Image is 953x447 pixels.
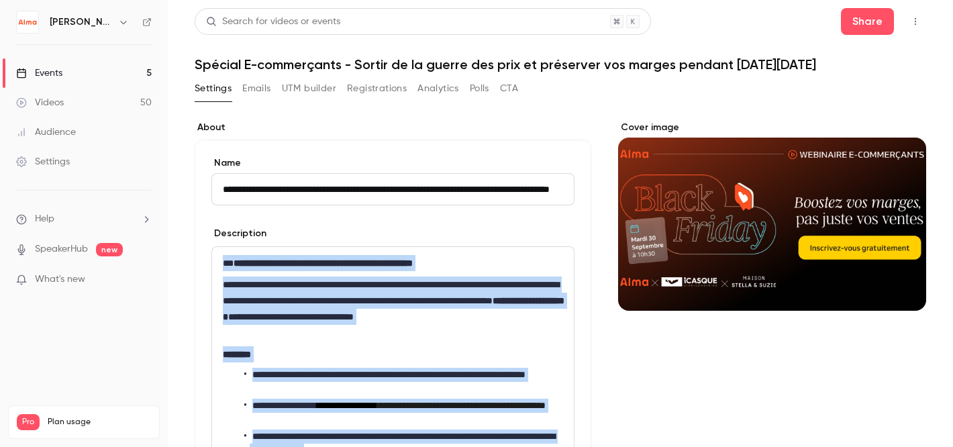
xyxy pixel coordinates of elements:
[195,78,232,99] button: Settings
[16,96,64,109] div: Videos
[35,242,88,256] a: SpeakerHub
[195,121,591,134] label: About
[35,272,85,287] span: What's new
[16,66,62,80] div: Events
[136,274,152,286] iframe: Noticeable Trigger
[242,78,270,99] button: Emails
[96,243,123,256] span: new
[206,15,340,29] div: Search for videos or events
[35,212,54,226] span: Help
[841,8,894,35] button: Share
[17,11,38,33] img: Alma
[282,78,336,99] button: UTM builder
[17,414,40,430] span: Pro
[618,121,926,134] label: Cover image
[211,156,574,170] label: Name
[470,78,489,99] button: Polls
[195,56,926,72] h1: Spécial E-commerçants - Sortir de la guerre des prix et préserver vos marges pendant [DATE][DATE]
[50,15,113,29] h6: [PERSON_NAME]
[48,417,151,428] span: Plan usage
[211,227,266,240] label: Description
[417,78,459,99] button: Analytics
[618,121,926,311] section: Cover image
[16,212,152,226] li: help-dropdown-opener
[16,126,76,139] div: Audience
[347,78,407,99] button: Registrations
[500,78,518,99] button: CTA
[16,155,70,168] div: Settings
